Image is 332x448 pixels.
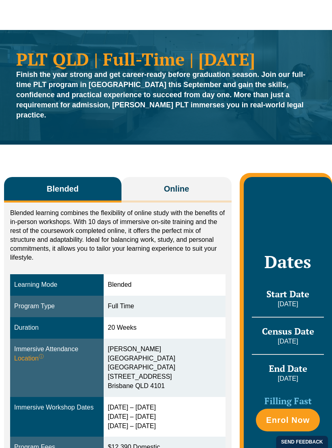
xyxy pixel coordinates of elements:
[16,70,305,119] strong: Finish the year strong and get career-ready before graduation season. Join our full-time PLT prog...
[252,337,324,346] p: [DATE]
[108,302,221,311] div: Full Time
[14,345,100,363] div: Immersive Attendance
[262,325,314,337] span: Census Date
[256,409,320,431] a: Enrol Now
[14,323,100,333] div: Duration
[16,50,316,68] h1: PLT QLD | Full-Time | [DATE]
[108,323,221,333] div: 20 Weeks
[14,354,44,363] span: Location
[14,403,100,412] div: Immersive Workshop Dates
[252,300,324,309] p: [DATE]
[252,252,324,272] h2: Dates
[108,280,221,290] div: Blended
[269,363,307,374] span: End Date
[108,403,221,431] div: [DATE] – [DATE] [DATE] – [DATE] [DATE] – [DATE]
[14,280,100,290] div: Learning Mode
[266,288,309,300] span: Start Date
[108,345,221,391] div: [PERSON_NAME][GEOGRAPHIC_DATA] [GEOGRAPHIC_DATA] [STREET_ADDRESS] Brisbane QLD 4101
[10,209,226,262] p: Blended learning combines the flexibility of online study with the benefits of in-person workshop...
[266,416,310,424] span: Enrol Now
[47,183,79,194] span: Blended
[252,374,324,383] p: [DATE]
[264,395,312,407] span: Filling Fast
[14,302,100,311] div: Program Type
[164,183,189,194] span: Online
[39,354,44,359] sup: ⓘ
